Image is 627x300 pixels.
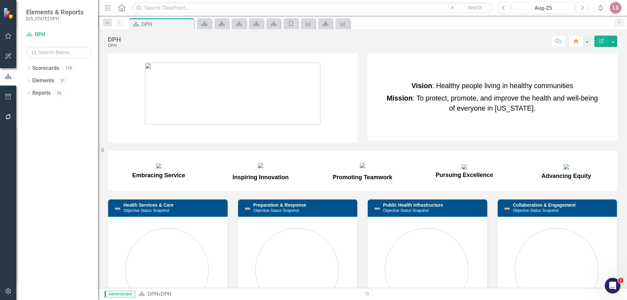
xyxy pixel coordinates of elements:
[253,202,307,208] a: Preparation & Response
[458,3,491,12] button: Search
[32,77,54,85] a: Elements
[196,3,209,15] button: Collapse window
[333,174,393,181] span: Promoting Teamwork
[513,208,559,213] small: Objective Status Snapshot
[87,232,104,245] span: disappointed reaction
[360,163,365,168] img: mceclip11.png
[148,291,158,297] a: DPH
[32,89,51,97] a: Reports
[90,232,100,245] span: 😞
[258,163,263,168] img: mceclip10.png
[123,202,173,208] a: Health Services & Care
[387,94,598,112] span: : To protect, promote, and improve the health and well-being of everyone in [US_STATE].
[411,82,432,90] strong: Vision
[156,163,161,168] img: mceclip9.png
[26,47,91,58] input: Search Below...
[383,208,429,213] small: Objective Status Snapshot
[26,8,84,16] span: Elements & Reports
[123,208,169,213] small: Objective Status Snapshot
[32,65,59,72] a: Scorecards
[618,278,623,283] span: 1
[107,232,117,245] span: 😐
[132,172,185,179] span: Embracing Service
[3,8,15,19] img: ClearPoint Strategy
[383,202,443,208] a: Public Health Infrastructure
[514,4,572,12] div: Aug-25
[610,2,621,14] button: LS
[26,31,91,39] a: DPH
[8,226,217,233] div: Did this answer your question?
[124,232,134,245] span: 😃
[411,82,573,90] span: : Healthy people living in healthy communities
[141,20,193,28] div: DPH
[161,291,171,297] div: DPH
[54,90,64,96] div: 26
[244,205,251,213] img: Not Defined
[512,2,574,14] button: Aug-25
[104,291,135,297] span: Administrator
[114,205,121,213] img: Not Defined
[541,163,591,179] span: Advancing Equity
[233,174,289,181] span: Inspiring Innovation
[104,232,121,245] span: neutral face reaction
[138,291,358,298] div: »
[513,202,576,208] a: Collaboration & Engagement
[108,43,121,48] div: DPH
[436,163,493,178] span: Pursuing Excellence
[605,278,620,293] iframe: Intercom live chat
[121,232,138,245] span: smiley reaction
[57,78,68,84] div: 31
[462,164,467,169] img: mceclip12.png
[468,5,482,10] span: Search
[4,3,17,15] button: go back
[253,208,299,213] small: Objective Status Snapshot
[209,3,220,14] div: Close
[564,164,569,169] img: mceclip13.png
[108,36,121,43] div: DPH
[373,205,381,213] img: Not Defined
[387,94,412,102] strong: Mission
[26,16,84,21] small: [US_STATE] DPH
[132,2,493,14] input: Search ClearPoint...
[503,205,511,213] img: Not Defined
[62,66,75,71] div: 139
[86,254,138,259] a: Open in help center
